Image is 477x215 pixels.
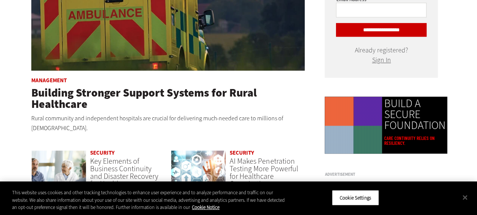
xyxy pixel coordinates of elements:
div: Already registered? [336,48,426,63]
button: Close [457,189,473,206]
a: Healthcare and hacking concept [171,150,226,200]
h3: Advertisement [325,172,438,177]
p: Rural community and independent hospitals are crucial for delivering much-needed care to millions... [31,114,305,133]
a: Management [31,77,67,84]
button: Cookie Settings [332,190,379,206]
a: Key Elements of Business Continuity and Disaster Recovery for Healthcare [90,156,158,189]
a: Care continuity relies on resiliency. [384,136,445,146]
a: More information about your privacy [192,204,219,210]
a: Security [230,149,254,157]
div: This website uses cookies and other tracking technologies to enhance user experience and to analy... [12,189,286,211]
a: Security [90,149,115,157]
a: incident response team discusses around a table [31,150,87,200]
a: AI Makes Penetration Testing More Powerful for Healthcare Organizations [230,156,298,189]
img: Healthcare and hacking concept [171,150,226,192]
img: Colorful animated shapes [325,97,382,154]
a: Building Stronger Support Systems for Rural Healthcare [31,85,257,112]
a: Sign In [372,55,391,64]
img: incident response team discusses around a table [31,150,87,192]
a: BUILD A SECURE FOUNDATION [384,98,445,131]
